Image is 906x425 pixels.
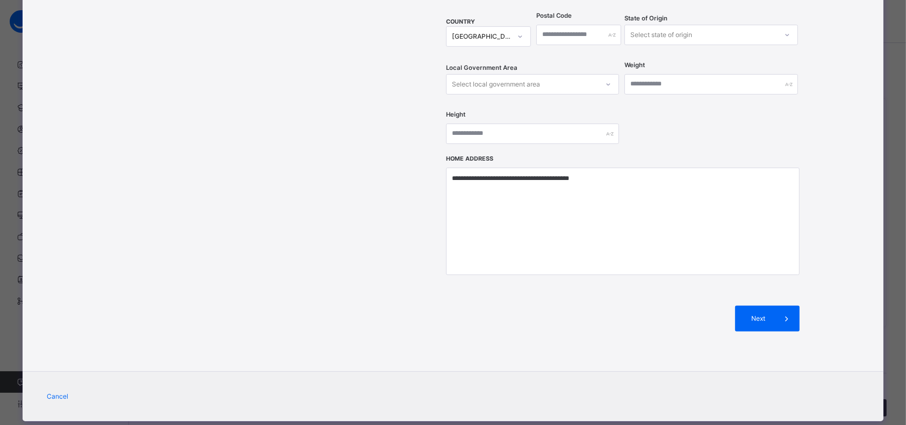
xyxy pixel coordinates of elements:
[452,32,511,41] div: [GEOGRAPHIC_DATA]
[446,63,517,73] span: Local Government Area
[624,61,645,70] label: Weight
[536,11,572,20] label: Postal Code
[47,392,68,401] span: Cancel
[624,14,667,23] span: State of Origin
[446,110,465,119] label: Height
[446,155,493,163] label: Home Address
[630,25,692,45] div: Select state of origin
[452,74,540,95] div: Select local government area
[743,314,774,323] span: Next
[446,18,475,25] span: COUNTRY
